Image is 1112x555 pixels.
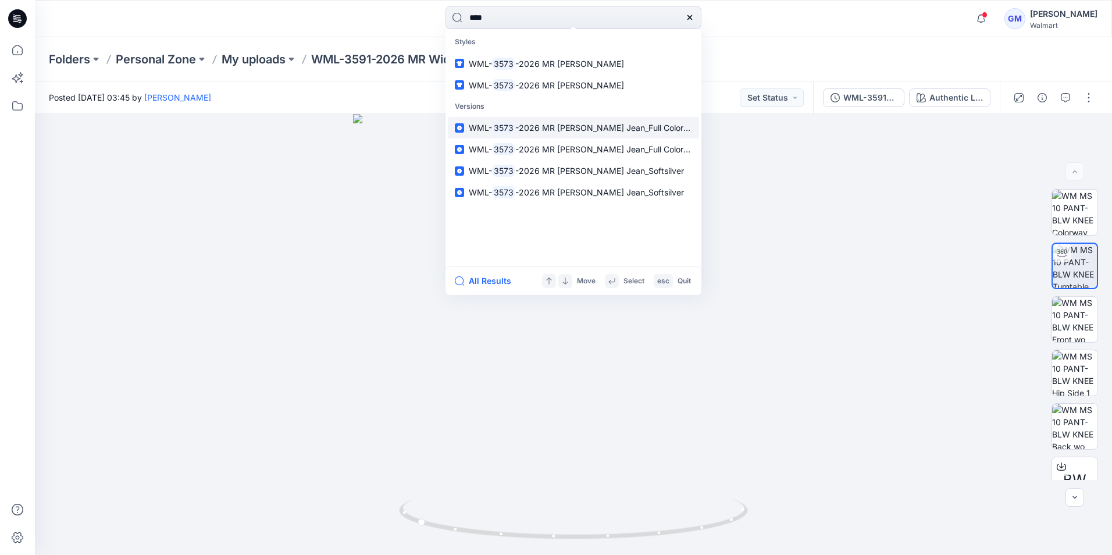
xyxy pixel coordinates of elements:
div: Walmart [1030,21,1097,30]
button: All Results [455,274,519,288]
span: -2026 MR [PERSON_NAME] [515,59,624,69]
mark: 3573 [492,164,515,177]
mark: 3573 [492,121,515,134]
span: WML- [469,187,492,197]
a: WML-3573-2026 MR [PERSON_NAME] Jean_Softsilver [448,182,699,203]
div: GM [1004,8,1025,29]
span: WML- [469,59,492,69]
span: -2026 MR [PERSON_NAME] Jean_Full Colorway [515,144,699,154]
mark: 3573 [492,143,515,156]
span: WML- [469,144,492,154]
button: Details [1033,88,1052,107]
img: WM MS 10 PANT-BLW KNEE Back wo Avatar [1052,404,1097,449]
img: WM MS 10 PANT-BLW KNEE Colorway wo Avatar [1052,190,1097,235]
button: Authentic Lt Blue Indigo [909,88,990,107]
img: WM MS 10 PANT-BLW KNEE Front wo Avatar [1052,297,1097,342]
p: esc [657,275,669,287]
span: -2026 MR [PERSON_NAME] [515,80,624,90]
a: WML-3573-2026 MR [PERSON_NAME] Jean_Full Colorway [448,117,699,138]
mark: 3573 [492,186,515,199]
img: WM MS 10 PANT-BLW KNEE Turntable with Avatar [1053,244,1097,288]
a: My uploads [222,51,286,67]
img: WM MS 10 PANT-BLW KNEE Hip Side 1 wo Avatar [1052,350,1097,396]
span: -2026 MR [PERSON_NAME] Jean_Softsilver [515,166,684,176]
p: Quit [678,275,691,287]
a: WML-3573-2026 MR [PERSON_NAME] Jean_Full Colorway [448,138,699,160]
a: WML-3573-2026 MR [PERSON_NAME] [448,53,699,74]
p: Move [577,275,596,287]
button: WML-3591-2026 MR Wide Hem Barrel_Full Colorway [823,88,904,107]
a: Personal Zone [116,51,196,67]
div: [PERSON_NAME] [1030,7,1097,21]
p: Versions [448,96,699,118]
span: BW [1063,469,1086,490]
mark: 3573 [492,57,515,70]
div: WML-3591-2026 MR Wide Hem Barrel_Full Colorway [843,91,897,104]
span: WML- [469,80,492,90]
a: Folders [49,51,90,67]
span: WML- [469,166,492,176]
span: -2026 MR [PERSON_NAME] Jean_Full Colorway [515,123,699,133]
a: [PERSON_NAME] [144,92,211,102]
p: Styles [448,31,699,53]
p: WML-3591-2026 MR Wide Hem Barrel [311,51,522,67]
span: -2026 MR [PERSON_NAME] Jean_Softsilver [515,187,684,197]
a: WML-3573-2026 MR [PERSON_NAME] [448,74,699,96]
mark: 3573 [492,79,515,92]
p: Select [623,275,644,287]
span: Posted [DATE] 03:45 by [49,91,211,104]
a: WML-3573-2026 MR [PERSON_NAME] Jean_Softsilver [448,160,699,182]
div: Authentic Lt Blue Indigo [929,91,983,104]
span: WML- [469,123,492,133]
